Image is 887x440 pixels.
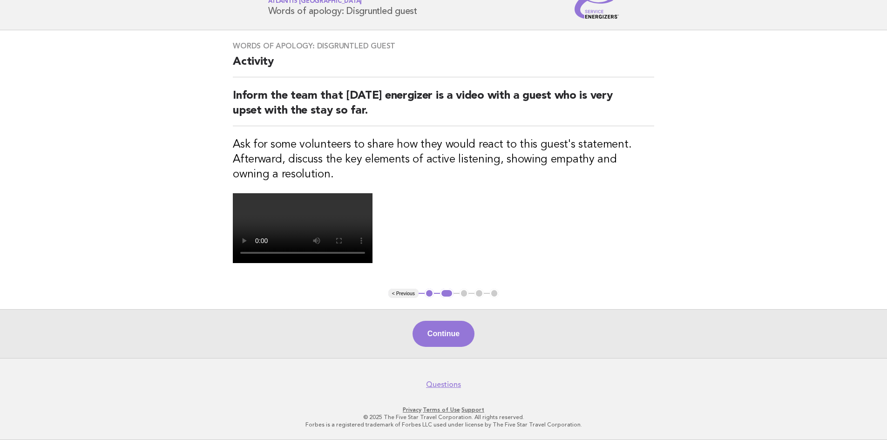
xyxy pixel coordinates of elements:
[440,289,454,298] button: 2
[233,88,654,126] h2: Inform the team that [DATE] energizer is a video with a guest who is very upset with the stay so ...
[159,413,729,421] p: © 2025 The Five Star Travel Corporation. All rights reserved.
[233,54,654,77] h2: Activity
[423,406,460,413] a: Terms of Use
[233,41,654,51] h3: Words of apology: Disgruntled guest
[159,406,729,413] p: · ·
[413,321,474,347] button: Continue
[159,421,729,428] p: Forbes is a registered trademark of Forbes LLC used under license by The Five Star Travel Corpora...
[461,406,484,413] a: Support
[426,380,461,389] a: Questions
[403,406,421,413] a: Privacy
[425,289,434,298] button: 1
[233,137,654,182] h3: Ask for some volunteers to share how they would react to this guest's statement. Afterward, discu...
[388,289,419,298] button: < Previous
